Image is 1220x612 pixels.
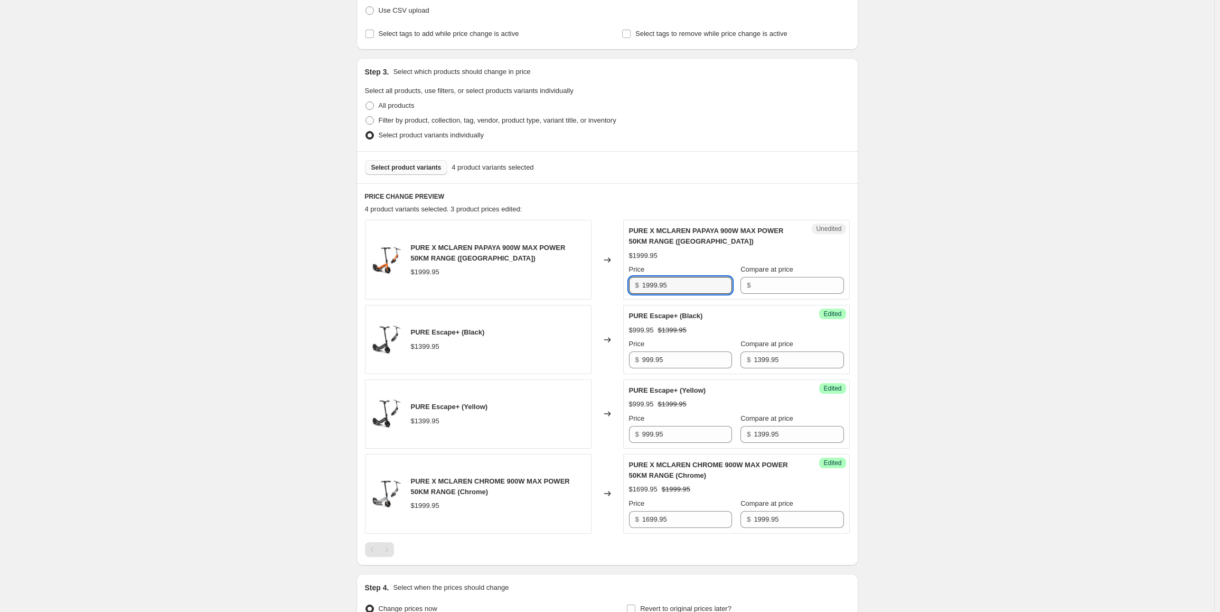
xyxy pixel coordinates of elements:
[635,356,639,364] span: $
[411,416,439,426] div: $1399.95
[629,399,654,410] div: $999.95
[371,324,402,356] img: 1_7af8e4f4-ae3d-4c29-9f34-cda88f50b7e4_80x.jpg
[365,542,394,557] nav: Pagination
[635,515,639,523] span: $
[629,461,788,479] span: PURE X MCLAREN CHROME 900W MAX POWER 50KM RANGE (Chrome)
[658,399,687,410] strike: $1399.95
[629,499,645,507] span: Price
[411,403,488,411] span: PURE Escape+ (Yellow)
[379,116,616,124] span: Filter by product, collection, tag, vendor, product type, variant title, or inventory
[371,398,402,430] img: 1_7af8e4f4-ae3d-4c29-9f34-cda88f50b7e4_80x.jpg
[816,225,841,233] span: Unedited
[411,341,439,352] div: $1399.95
[365,87,574,95] span: Select all products, use filters, or select products variants individually
[365,205,522,213] span: 4 product variants selected. 3 product prices edited:
[411,328,485,336] span: PURE Escape+ (Black)
[379,6,429,14] span: Use CSV upload
[823,384,841,393] span: Edited
[411,267,439,277] div: $1999.95
[393,67,530,77] p: Select which products should change in price
[371,163,442,172] span: Select product variants
[365,67,389,77] h2: Step 3.
[629,414,645,422] span: Price
[379,131,484,139] span: Select product variants individually
[629,265,645,273] span: Price
[662,484,690,495] strike: $1999.95
[747,356,750,364] span: $
[747,281,750,289] span: $
[629,251,658,261] div: $1999.95
[740,340,793,348] span: Compare at price
[629,386,706,394] span: PURE Escape+ (Yellow)
[823,310,841,318] span: Edited
[635,430,639,438] span: $
[379,30,519,38] span: Select tags to add while price change is active
[452,162,533,173] span: 4 product variants selected
[393,582,509,593] p: Select when the prices should change
[635,30,787,38] span: Select tags to remove while price change is active
[740,499,793,507] span: Compare at price
[629,227,784,245] span: PURE X MCLAREN PAPAYA 900W MAX POWER 50KM RANGE ([GEOGRAPHIC_DATA])
[411,244,566,262] span: PURE X MCLAREN PAPAYA 900W MAX POWER 50KM RANGE ([GEOGRAPHIC_DATA])
[411,500,439,511] div: $1999.95
[740,414,793,422] span: Compare at price
[740,265,793,273] span: Compare at price
[658,325,687,336] strike: $1399.95
[629,340,645,348] span: Price
[629,325,654,336] div: $999.95
[379,101,415,109] span: All products
[365,582,389,593] h2: Step 4.
[823,459,841,467] span: Edited
[365,160,448,175] button: Select product variants
[629,312,703,320] span: PURE Escape+ (Black)
[365,192,850,201] h6: PRICE CHANGE PREVIEW
[371,478,402,509] img: pure-scooter-chrome-pure-x-mclaren-chrome-72323927769464_2be6cec7-53ee-439a-bfce-c9a856686cac_80x...
[371,244,402,276] img: pure-scooter-pure-x-mclaren-papaya-33195092115544_21300827-8543-446b-a0f6-eefa41a9633a_80x.jpg
[411,477,570,496] span: PURE X MCLAREN CHROME 900W MAX POWER 50KM RANGE (Chrome)
[747,515,750,523] span: $
[635,281,639,289] span: $
[629,484,658,495] div: $1699.95
[747,430,750,438] span: $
